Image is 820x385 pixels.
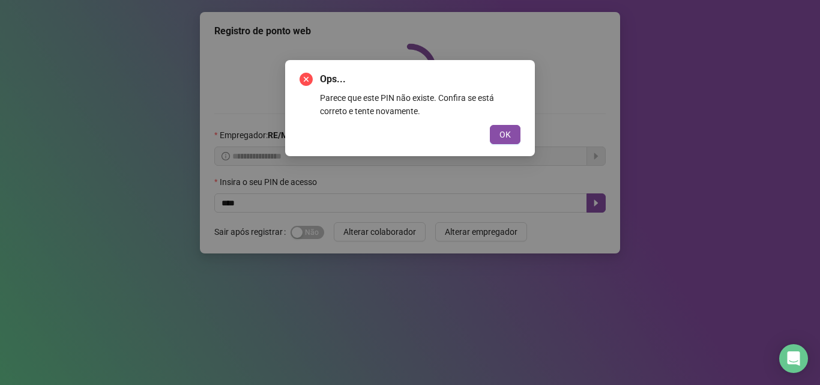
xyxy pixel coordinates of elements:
[320,91,520,118] div: Parece que este PIN não existe. Confira se está correto e tente novamente.
[499,128,511,141] span: OK
[490,125,520,144] button: OK
[779,344,808,373] div: Open Intercom Messenger
[300,73,313,86] span: close-circle
[320,72,520,86] span: Ops...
